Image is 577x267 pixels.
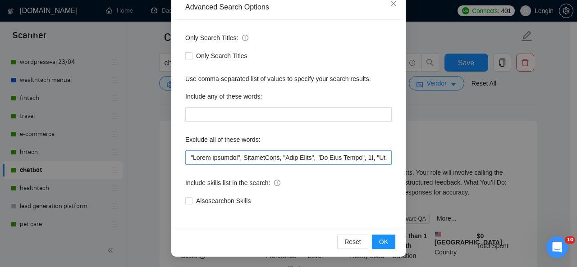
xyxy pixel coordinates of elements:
button: Reset [337,235,368,249]
label: Exclude all of these words: [185,132,261,147]
span: Include skills list in the search: [185,178,280,188]
span: Reset [344,237,361,247]
span: Only Search Titles [192,51,251,61]
label: Include any of these words: [185,89,262,104]
span: info-circle [242,35,248,41]
span: OK [379,237,388,247]
span: info-circle [274,180,280,186]
span: Also search on Skills [192,196,254,206]
span: Only Search Titles: [185,33,248,43]
div: Advanced Search Options [185,2,392,12]
div: Use comma-separated list of values to specify your search results. [185,74,392,84]
button: OK [372,235,395,249]
span: 10 [565,236,575,244]
iframe: Intercom live chat [546,236,568,258]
